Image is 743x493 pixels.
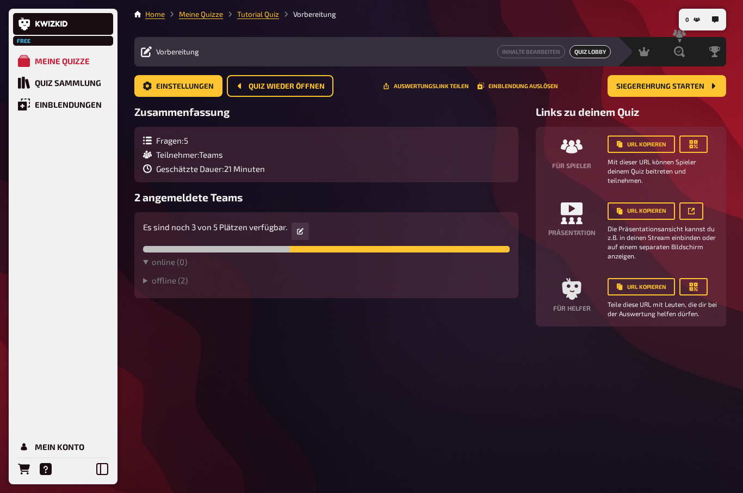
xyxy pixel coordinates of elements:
button: URL kopieren [608,202,675,220]
button: Quiz wieder öffnen [227,75,333,97]
summary: online (0) [143,257,510,267]
a: Meine Quizze [179,10,223,19]
p: Es sind noch 3 von 5 Plätzen verfügbar. [143,221,287,233]
h4: Für Helfer [553,304,591,312]
h3: Zusammenfassung [134,106,518,118]
button: Einblendung auslösen [478,83,558,89]
div: Fragen : 5 [143,135,265,145]
span: Vorbereitung [156,47,199,56]
span: Einstellungen [156,83,214,90]
small: Die Präsentationsansicht kannst du z.B. in deinen Stream einbinden oder auf einem separaten Bilds... [608,224,717,261]
a: Inhalte Bearbeiten [497,45,565,58]
li: Vorbereitung [279,9,336,20]
a: Einstellungen [134,75,222,97]
h3: Links zu deinem Quiz [536,106,726,118]
div: Einblendungen [35,100,102,109]
a: Meine Quizze [13,50,113,72]
li: Home [145,9,165,20]
div: Meine Quizze [35,56,90,66]
span: Free [14,38,34,44]
li: Tutorial Quiz [223,9,279,20]
button: 0 [681,11,704,28]
a: Quiz Sammlung [13,72,113,94]
li: Meine Quizze [165,9,223,20]
div: Quiz Sammlung [35,78,101,88]
a: Einblendungen [13,94,113,115]
button: Teile diese URL mit Leuten, die dir bei der Auswertung helfen dürfen. [383,83,469,89]
span: Geschätzte Dauer : 21 Minuten [156,164,265,174]
button: Siegerehrung starten [608,75,726,97]
a: Home [145,10,165,19]
span: 0 [685,17,689,23]
span: Quiz Lobby [569,45,611,58]
h3: 2 angemeldete Teams [134,191,518,204]
small: Teile diese URL mit Leuten, die dir bei der Auswertung helfen dürfen. [608,300,717,318]
h4: Präsentation [548,229,596,236]
a: Mein Konto [13,436,113,458]
span: Teilnehmer : Teams [156,150,223,159]
a: Tutorial Quiz [237,10,279,19]
a: Hilfe [35,458,57,480]
h4: Für Spieler [552,162,591,169]
div: Mein Konto [35,442,84,452]
span: Siegerehrung starten [616,83,704,90]
a: Bestellungen [13,458,35,480]
button: URL kopieren [608,278,675,295]
small: Mit dieser URL können Spieler deinem Quiz beitreten und teilnehmen. [608,157,717,184]
button: URL kopieren [608,135,675,153]
summary: offline (2) [143,275,510,285]
span: Quiz wieder öffnen [249,83,325,90]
